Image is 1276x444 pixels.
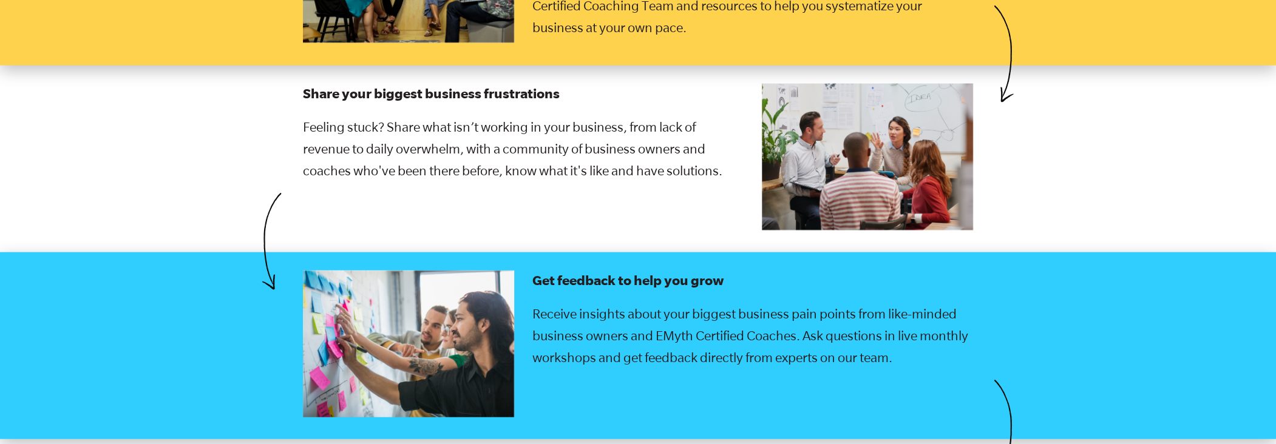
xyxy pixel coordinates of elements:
[762,84,973,230] img: EC_LP_Sales_HOW_Share
[532,271,973,289] h3: Get feedback to help you grow
[1215,386,1276,444] iframe: Chat Widget
[303,84,744,103] h3: Share your biggest business frustrations
[532,303,973,368] p: Receive insights about your biggest business pain points from like-minded business owners and EMy...
[303,116,744,181] p: Feeling stuck? Share what isn’t working in your business, from lack of revenue to daily overwhelm...
[303,271,514,417] img: EC_LP_Sales_HOW_Feedback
